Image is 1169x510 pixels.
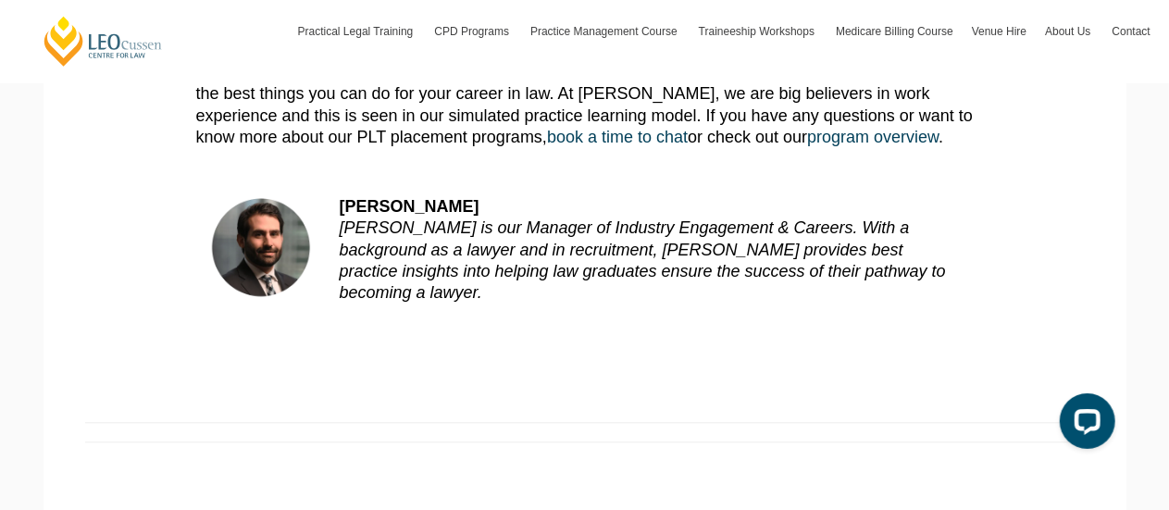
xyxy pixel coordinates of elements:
em: [PERSON_NAME] is our Manager of Industry Engagement & Careers. With a background as a lawyer and ... [340,218,946,302]
a: Practice Management Course [521,5,690,58]
a: [PERSON_NAME] Centre for Law [42,15,165,68]
a: book a time to chat [547,128,688,146]
a: program overview [807,128,939,146]
a: Practical Legal Training [289,5,426,58]
a: Venue Hire [963,5,1036,58]
iframe: LiveChat chat widget [1045,386,1123,464]
a: CPD Programs [425,5,521,58]
strong: [PERSON_NAME] [340,197,479,216]
a: Traineeship Workshops [690,5,827,58]
p: If you wish to have a career in law, work experience will be greatly beneficial to you. There are... [196,19,974,148]
a: Medicare Billing Course [827,5,963,58]
a: Contact [1103,5,1160,58]
a: About Us [1036,5,1102,58]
